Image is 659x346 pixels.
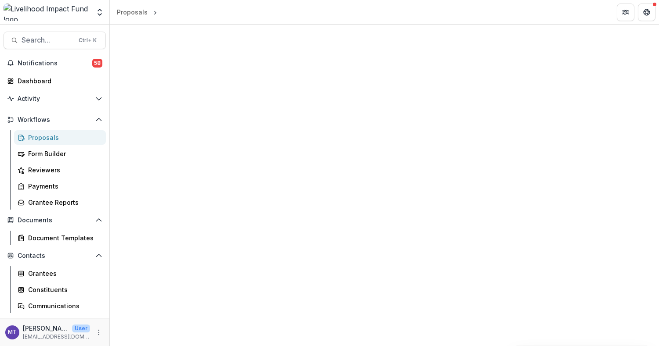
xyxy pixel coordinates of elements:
[28,285,99,294] div: Constituents
[28,301,99,310] div: Communications
[23,333,90,341] p: [EMAIL_ADDRESS][DOMAIN_NAME]
[4,4,90,21] img: Livelihood Impact Fund logo
[18,116,92,124] span: Workflows
[4,317,106,331] button: Open Data & Reporting
[14,130,106,145] a: Proposals
[4,113,106,127] button: Open Workflows
[28,149,99,158] div: Form Builder
[617,4,634,21] button: Partners
[28,269,99,278] div: Grantees
[4,56,106,70] button: Notifications58
[4,92,106,106] button: Open Activity
[117,7,148,17] div: Proposals
[4,32,106,49] button: Search...
[4,249,106,263] button: Open Contacts
[92,59,102,68] span: 58
[14,231,106,245] a: Document Templates
[28,233,99,243] div: Document Templates
[18,95,92,103] span: Activity
[18,76,99,86] div: Dashboard
[14,266,106,281] a: Grantees
[638,4,655,21] button: Get Help
[4,74,106,88] a: Dashboard
[77,36,98,45] div: Ctrl + K
[14,146,106,161] a: Form Builder
[14,299,106,313] a: Communications
[72,325,90,332] p: User
[28,133,99,142] div: Proposals
[4,213,106,227] button: Open Documents
[18,217,92,224] span: Documents
[23,324,69,333] p: [PERSON_NAME]
[14,282,106,297] a: Constituents
[94,4,106,21] button: Open entity switcher
[18,60,92,67] span: Notifications
[28,198,99,207] div: Grantee Reports
[28,182,99,191] div: Payments
[14,163,106,177] a: Reviewers
[113,6,151,18] a: Proposals
[18,252,92,260] span: Contacts
[14,195,106,210] a: Grantee Reports
[94,327,104,338] button: More
[8,329,17,335] div: Muthoni Thuo
[14,179,106,193] a: Payments
[22,36,73,44] span: Search...
[28,165,99,175] div: Reviewers
[113,6,159,18] nav: breadcrumb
